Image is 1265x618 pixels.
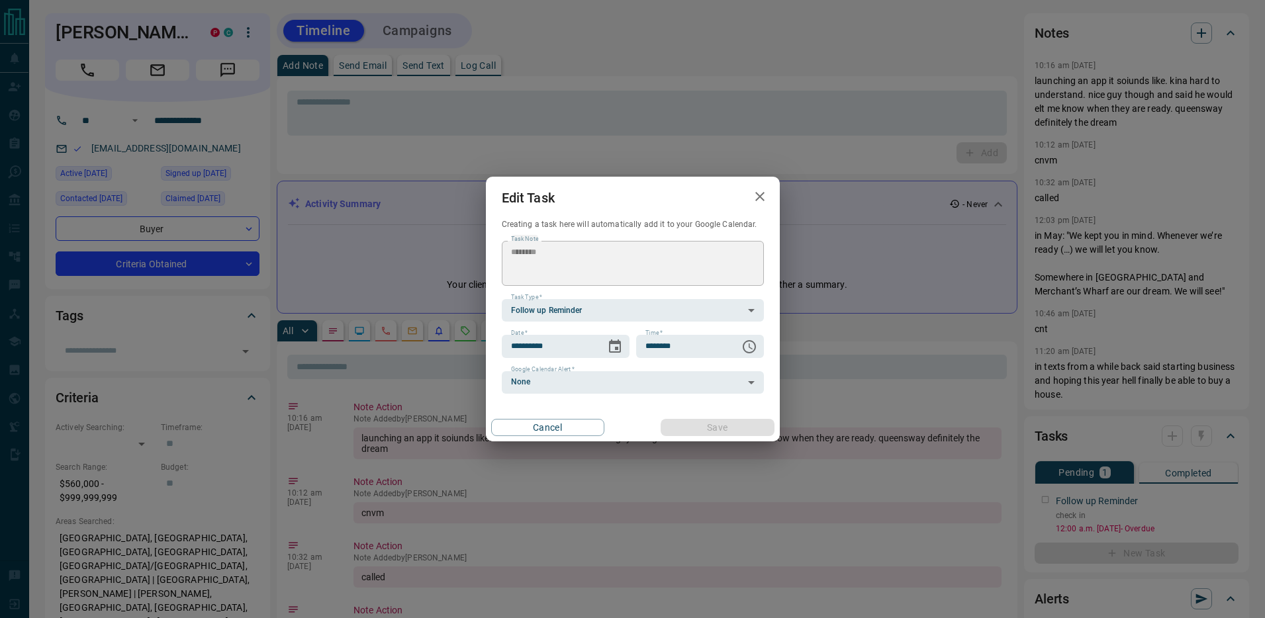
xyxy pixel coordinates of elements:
label: Google Calendar Alert [511,365,575,374]
p: Creating a task here will automatically add it to your Google Calendar. [502,219,764,230]
label: Task Type [511,293,542,302]
h2: Edit Task [486,177,571,219]
label: Date [511,329,528,337]
div: None [502,371,764,394]
label: Time [645,329,663,337]
button: Choose time, selected time is 12:00 AM [736,333,763,360]
button: Choose date, selected date is Dec 9, 2025 [602,333,628,360]
label: Task Note [511,235,538,243]
button: Cancel [491,419,604,436]
div: Follow up Reminder [502,299,764,322]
